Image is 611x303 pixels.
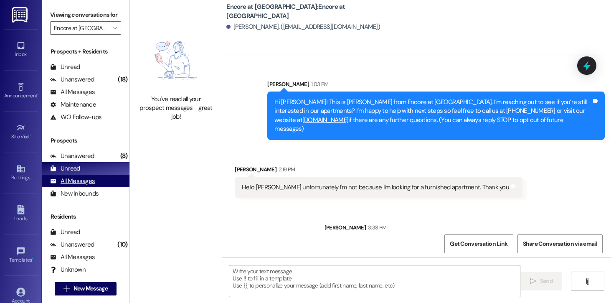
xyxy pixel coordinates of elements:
span: • [30,132,31,138]
div: Unread [50,164,80,173]
div: (10) [115,238,129,251]
button: Share Conversation via email [517,234,603,253]
div: Maintenance [50,100,96,109]
input: All communities [54,21,108,35]
div: (18) [116,73,129,86]
div: 2:19 PM [276,165,295,174]
div: All Messages [50,88,95,97]
button: Get Conversation Link [444,234,513,253]
span: New Message [74,284,108,293]
button: Send [521,272,562,290]
div: Unread [50,228,80,237]
img: ResiDesk Logo [12,7,29,23]
div: Hello [PERSON_NAME] unfortunately I'm not because I'm looking for a furnished apartment. Thank you [242,183,509,192]
div: Unanswered [50,240,94,249]
div: [PERSON_NAME] [325,223,605,235]
button: New Message [55,282,117,295]
div: Unanswered [50,75,94,84]
a: [DOMAIN_NAME] [302,116,348,124]
span: • [37,92,38,97]
div: [PERSON_NAME]. ([EMAIL_ADDRESS][DOMAIN_NAME]) [226,23,380,31]
span: • [32,256,33,262]
div: Prospects + Residents [42,47,129,56]
div: Residents [42,212,129,221]
a: Leads [4,203,38,225]
div: Unknown [50,265,86,274]
div: WO Follow-ups [50,113,101,122]
div: 1:03 PM [309,80,328,89]
div: All Messages [50,177,95,186]
div: Unread [50,63,80,71]
div: All Messages [50,253,95,262]
span: Get Conversation Link [450,239,507,248]
a: Templates • [4,244,38,267]
div: New Inbounds [50,189,99,198]
i:  [63,285,70,292]
a: Site Visit • [4,121,38,143]
b: Encore at [GEOGRAPHIC_DATA]: Encore at [GEOGRAPHIC_DATA] [226,3,393,20]
div: [PERSON_NAME] [235,165,522,177]
div: Hi [PERSON_NAME]! This is [PERSON_NAME] from Encore at [GEOGRAPHIC_DATA]. I’m reaching out to see... [274,98,591,134]
div: Unanswered [50,152,94,160]
div: [PERSON_NAME] [267,80,605,92]
img: empty-state [139,30,213,91]
i:  [530,278,536,285]
div: You've read all your prospect messages - great job! [139,95,213,122]
span: Share Conversation via email [523,239,597,248]
i:  [112,25,117,31]
i:  [584,278,591,285]
div: 3:38 PM [366,223,386,232]
div: Prospects [42,136,129,145]
span: Send [540,277,553,285]
label: Viewing conversations for [50,8,121,21]
a: Buildings [4,162,38,184]
div: (8) [118,150,130,163]
a: Inbox [4,38,38,61]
